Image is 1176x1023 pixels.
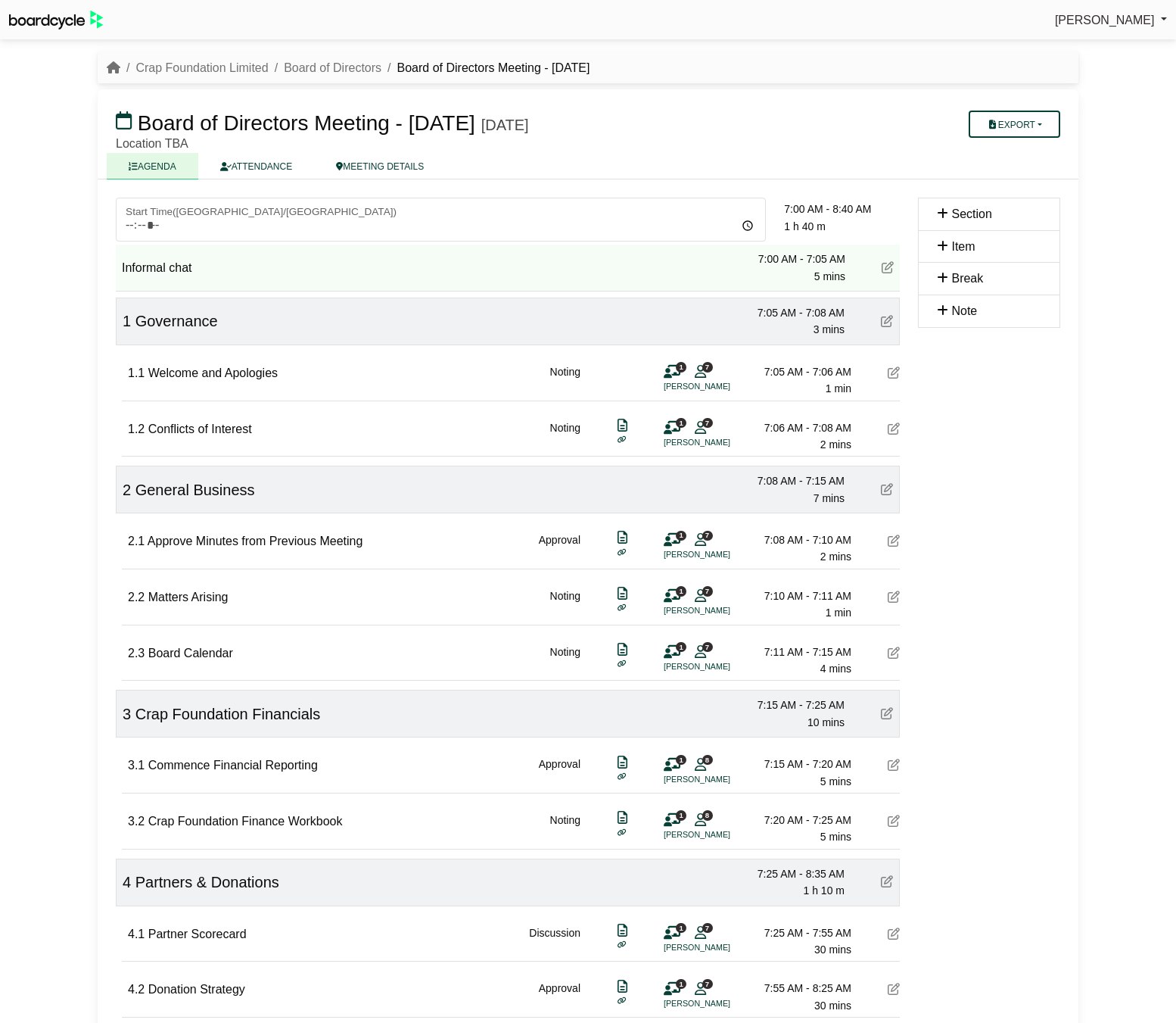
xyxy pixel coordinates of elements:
div: 7:00 AM - 8:40 AM [784,201,900,217]
li: [PERSON_NAME] [664,548,777,561]
span: 30 mins [814,943,851,956]
span: Commence Financial Reporting [148,759,318,772]
li: [PERSON_NAME] [664,436,777,449]
li: Board of Directors Meeting - [DATE] [381,58,590,78]
span: 4.2 [128,983,145,996]
span: 3.2 [128,815,145,828]
div: Noting [550,419,580,454]
div: 7:25 AM - 8:35 AM [739,865,845,882]
span: 3 mins [814,323,845,335]
span: Section [951,207,991,220]
span: 10 mins [807,716,845,728]
div: Approval [539,532,580,566]
span: Conflicts of Interest [148,423,252,435]
img: BoardcycleBlackGreen-aaafeed430059cb809a45853b8cf6d952af9d84e6e89e1f1685b34bfd5cb7d64.svg [9,11,103,30]
span: 4 [123,874,131,890]
span: [PERSON_NAME] [1055,14,1155,27]
div: 7:05 AM - 7:08 AM [739,304,845,321]
span: Partners & Donations [135,874,279,890]
span: 2 mins [820,550,851,563]
span: 1 h 40 m [784,220,825,232]
div: 7:20 AM - 7:25 AM [745,812,851,828]
span: 7 [702,642,713,652]
span: 7 [702,531,713,541]
span: 7 [702,979,713,989]
div: 7:08 AM - 7:10 AM [745,532,851,548]
span: 1 min [826,607,851,619]
a: ATTENDANCE [198,153,314,179]
span: 1 [676,418,686,428]
span: 4.1 [128,928,145,940]
a: Board of Directors [284,61,381,74]
div: Approval [539,980,580,1014]
span: 1 [676,755,686,765]
span: 7 [702,586,713,596]
span: 7 [702,362,713,372]
span: 7 mins [814,492,845,504]
span: 2 [123,482,131,498]
div: 7:10 AM - 7:11 AM [745,588,851,604]
a: [PERSON_NAME] [1055,11,1167,30]
span: 1.1 [128,366,145,379]
span: 1 [676,362,686,372]
span: 3 [123,706,131,722]
li: [PERSON_NAME] [664,997,777,1010]
span: General Business [135,482,255,498]
div: Noting [550,588,580,622]
span: Crap Foundation Finance Workbook [148,815,343,828]
span: Item [951,240,975,253]
span: 5 mins [820,775,851,788]
span: 1 [676,923,686,933]
div: 7:15 AM - 7:20 AM [745,756,851,772]
span: Donation Strategy [148,983,245,996]
span: Board Calendar [148,647,233,660]
span: 2 mins [820,438,851,451]
span: Approve Minutes from Previous Meeting [148,535,363,547]
span: 1 [676,810,686,820]
div: [DATE] [481,116,529,134]
div: Noting [550,644,580,678]
span: 30 mins [814,1000,851,1012]
span: 8 [702,810,713,820]
div: 7:15 AM - 7:25 AM [739,697,845,713]
div: 7:08 AM - 7:15 AM [739,473,845,489]
li: [PERSON_NAME] [664,660,777,673]
span: Note [951,304,977,317]
span: Crap Foundation Financials [135,706,321,722]
span: 2.3 [128,647,145,660]
div: 7:06 AM - 7:08 AM [745,419,851,436]
span: Break [951,272,983,285]
span: 1 [123,313,131,329]
span: Partner Scorecard [148,928,247,940]
nav: breadcrumb [107,58,590,78]
span: 7 [702,418,713,428]
span: 1 h 10 m [804,884,845,897]
span: 2.1 [128,535,145,547]
li: [PERSON_NAME] [664,941,777,954]
span: 3.1 [128,759,145,772]
span: 5 mins [814,270,845,282]
span: 4 mins [820,663,851,675]
a: Crap Foundation Limited [135,61,268,74]
div: 7:25 AM - 7:55 AM [745,925,851,941]
li: [PERSON_NAME] [664,380,777,393]
span: 1 [676,979,686,989]
div: 7:05 AM - 7:06 AM [745,363,851,380]
span: 8 [702,755,713,765]
span: 1 min [826,382,851,395]
a: AGENDA [107,153,198,179]
div: 7:55 AM - 8:25 AM [745,980,851,996]
li: [PERSON_NAME] [664,828,777,841]
div: 7:11 AM - 7:15 AM [745,644,851,660]
span: Board of Directors Meeting - [DATE] [138,111,475,135]
span: 1 [676,586,686,596]
button: Export [969,111,1060,138]
span: Welcome and Apologies [148,366,278,379]
div: Noting [550,812,580,846]
li: [PERSON_NAME] [664,773,777,786]
span: 7 [702,923,713,933]
div: 7:00 AM - 7:05 AM [739,251,845,267]
span: 1 [676,531,686,541]
span: Location TBA [116,137,188,150]
div: Noting [550,363,580,398]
